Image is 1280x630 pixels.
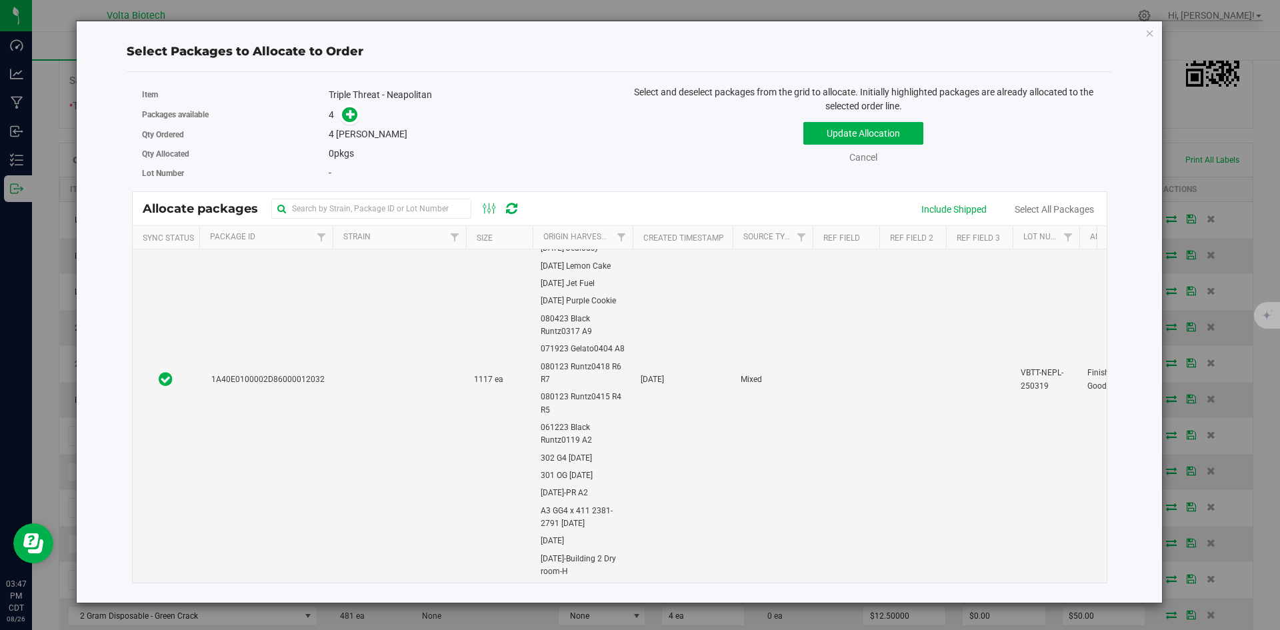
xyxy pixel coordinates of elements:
[329,148,334,159] span: 0
[329,167,331,178] span: -
[641,373,664,386] span: [DATE]
[13,523,53,563] iframe: Resource center
[271,199,471,219] input: Search by Strain, Package ID or Lot Number
[343,232,371,241] a: Strain
[741,373,762,386] span: Mixed
[142,89,329,101] label: Item
[541,553,625,578] span: [DATE]-Building 2 Dry room-H
[477,233,493,243] a: Size
[643,233,724,243] a: Created Timestamp
[890,233,933,243] a: Ref Field 2
[541,452,592,465] span: 302 G4 [DATE]
[159,370,173,389] span: In Sync
[329,148,354,159] span: pkgs
[142,129,329,141] label: Qty Ordered
[541,487,588,499] span: [DATE]-PR A2
[790,226,812,249] a: Filter
[329,129,334,139] span: 4
[1087,367,1138,392] span: Finished Goods
[543,232,611,241] a: Origin Harvests
[142,167,329,179] label: Lot Number
[336,129,407,139] span: [PERSON_NAME]
[541,421,625,447] span: 061223 Black Runtz0119 A2
[541,361,625,386] span: 080123 Runtz0418 R6 R7
[823,233,860,243] a: Ref Field
[1057,226,1079,249] a: Filter
[474,373,503,386] span: 1117 ea
[634,87,1093,111] span: Select and deselect packages from the grid to allocate. Initially highlighted packages are alread...
[329,88,609,102] div: Triple Threat - Neapolitan
[541,260,611,273] span: [DATE] Lemon Cake
[1090,232,1110,241] a: Area
[142,148,329,160] label: Qty Allocated
[1015,204,1094,215] a: Select All Packages
[329,109,334,120] span: 4
[210,232,255,241] a: Package Id
[803,122,923,145] button: Update Allocation
[541,277,595,290] span: [DATE] Jet Fuel
[443,226,465,249] a: Filter
[957,233,1000,243] a: Ref Field 3
[541,391,625,416] span: 080123 Runtz0415 R4 R5
[541,295,616,307] span: [DATE] Purple Cookie
[743,232,795,241] a: Source Type
[1023,232,1071,241] a: Lot Number
[310,226,332,249] a: Filter
[142,109,329,121] label: Packages available
[143,233,194,243] a: Sync Status
[541,313,625,338] span: 080423 Black Runtz0317 A9
[921,203,987,217] div: Include Shipped
[127,43,1112,61] div: Select Packages to Allocate to Order
[610,226,632,249] a: Filter
[541,535,564,547] span: [DATE]
[206,373,324,386] span: 1A40E0100002D86000012032
[541,469,593,482] span: 301 OG [DATE]
[541,343,625,355] span: 071923 Gelato0404 A8
[849,152,877,163] a: Cancel
[541,505,625,530] span: A3 GG4 x 411 2381-2791 [DATE]
[1021,367,1071,392] span: VBTT-NEPL-250319
[143,201,271,216] span: Allocate packages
